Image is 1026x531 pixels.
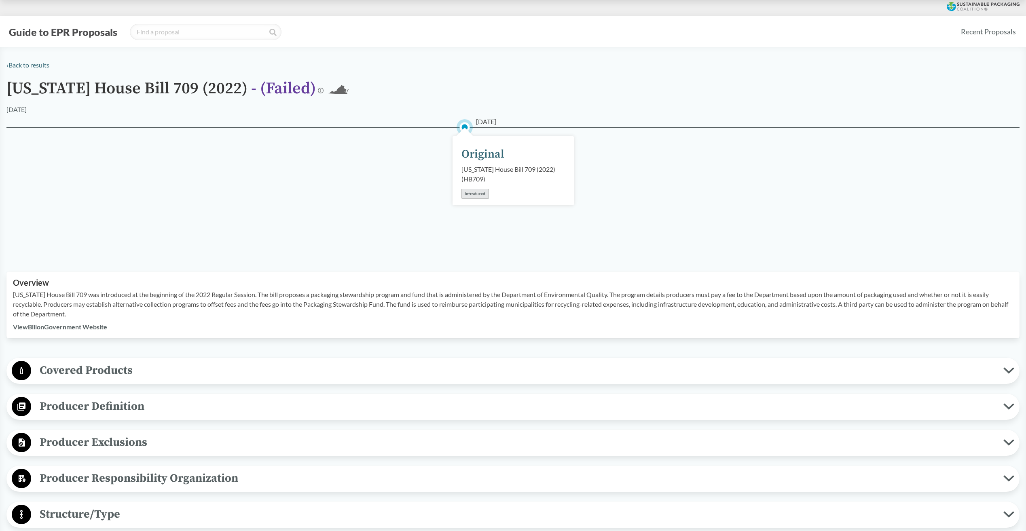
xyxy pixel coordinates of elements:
button: Producer Exclusions [9,432,1017,453]
a: Recent Proposals [957,23,1020,41]
span: - ( Failed ) [251,78,316,99]
button: Producer Definition [9,396,1017,417]
span: Producer Exclusions [31,433,1003,451]
button: Covered Products [9,360,1017,381]
a: ‹Back to results [6,61,49,69]
div: [DATE] [6,105,27,114]
span: Structure/Type [31,505,1003,523]
span: Producer Responsibility Organization [31,469,1003,487]
h2: Overview [13,278,1013,287]
div: [US_STATE] House Bill 709 (2022) ( HB709 ) [461,164,565,184]
input: Find a proposal [130,24,281,40]
div: Original [461,146,504,163]
span: [DATE] [476,117,496,126]
span: Covered Products [31,361,1003,379]
a: ViewBillonGovernment Website [13,323,107,331]
span: Producer Definition [31,397,1003,415]
h1: [US_STATE] House Bill 709 (2022) [6,80,316,105]
p: [US_STATE] House Bill 709 was introduced at the beginning of the 2022 Regular Session. The bill p... [13,290,1013,319]
div: Introduced [461,189,489,199]
button: Guide to EPR Proposals [6,25,120,38]
button: Producer Responsibility Organization [9,468,1017,489]
button: Structure/Type [9,504,1017,525]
